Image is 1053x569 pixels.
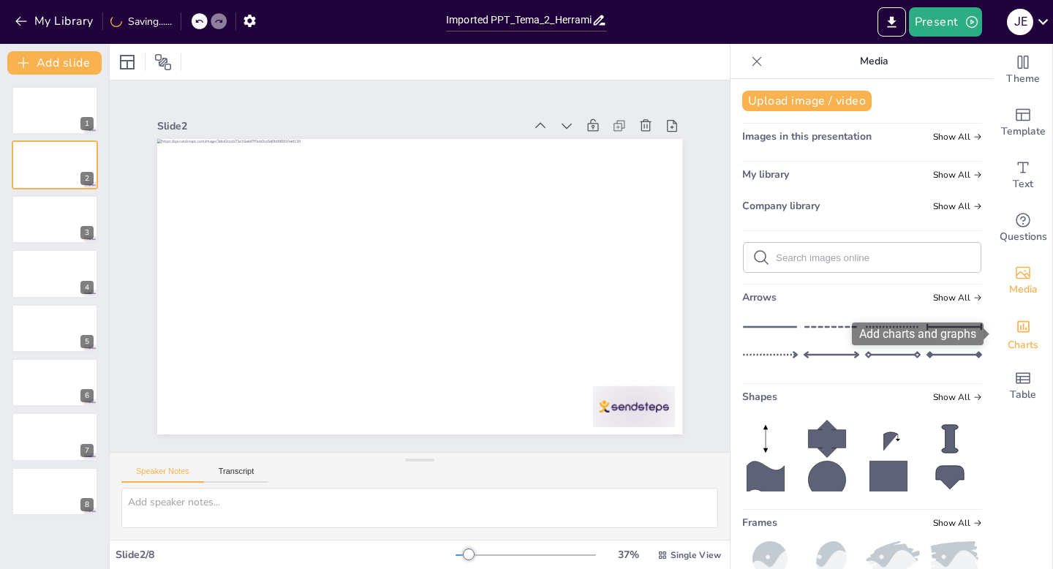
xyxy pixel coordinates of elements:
[12,358,98,407] div: 6
[933,132,982,142] span: Show all
[12,249,98,298] div: 4
[933,170,982,180] span: Show all
[742,91,872,111] button: Upload image / video
[994,255,1052,307] div: Add images, graphics, shapes or video
[1013,176,1033,192] span: Text
[1010,387,1036,403] span: Table
[994,97,1052,149] div: Add ready made slides
[80,226,94,239] div: 3
[12,195,98,244] div: 3
[933,392,982,402] span: Show all
[12,86,98,135] div: 1
[116,50,139,74] div: Layout
[742,390,777,404] span: Shapes
[7,51,102,75] button: Add slide
[933,201,982,211] span: Show all
[742,516,777,530] span: Frames
[769,44,979,79] p: Media
[742,290,777,304] span: Arrows
[80,172,94,185] div: 2
[12,467,98,516] div: 8
[446,10,592,31] input: Insert title
[12,140,98,189] div: 2
[80,117,94,130] div: 1
[1000,229,1047,245] span: Questions
[12,412,98,461] div: 7
[154,53,172,71] span: Position
[80,281,94,294] div: 4
[742,129,872,143] span: Images in this presentation
[80,498,94,511] div: 8
[1007,9,1033,35] div: J E
[994,44,1052,97] div: Change the overall theme
[994,202,1052,255] div: Get real-time input from your audience
[1006,71,1040,87] span: Theme
[116,548,456,562] div: Slide 2 / 8
[994,360,1052,412] div: Add a table
[742,167,789,181] span: My library
[776,252,972,263] input: Search images online
[80,389,94,402] div: 6
[994,149,1052,202] div: Add text boxes
[1007,7,1033,37] button: J E
[852,323,984,345] div: Add charts and graphs
[12,304,98,353] div: 5
[994,307,1052,360] div: Add charts and graphs
[933,293,982,303] span: Show all
[671,549,721,561] span: Single View
[877,7,906,37] button: Export to PowerPoint
[1001,124,1046,140] span: Template
[611,548,646,562] div: 37 %
[933,518,982,528] span: Show all
[1009,282,1038,298] span: Media
[742,199,820,213] span: Company library
[110,15,172,29] div: Saving......
[11,10,99,33] button: My Library
[1008,337,1038,353] span: Charts
[204,467,269,483] button: Transcript
[80,444,94,457] div: 7
[80,335,94,348] div: 5
[909,7,982,37] button: Present
[121,467,204,483] button: Speaker Notes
